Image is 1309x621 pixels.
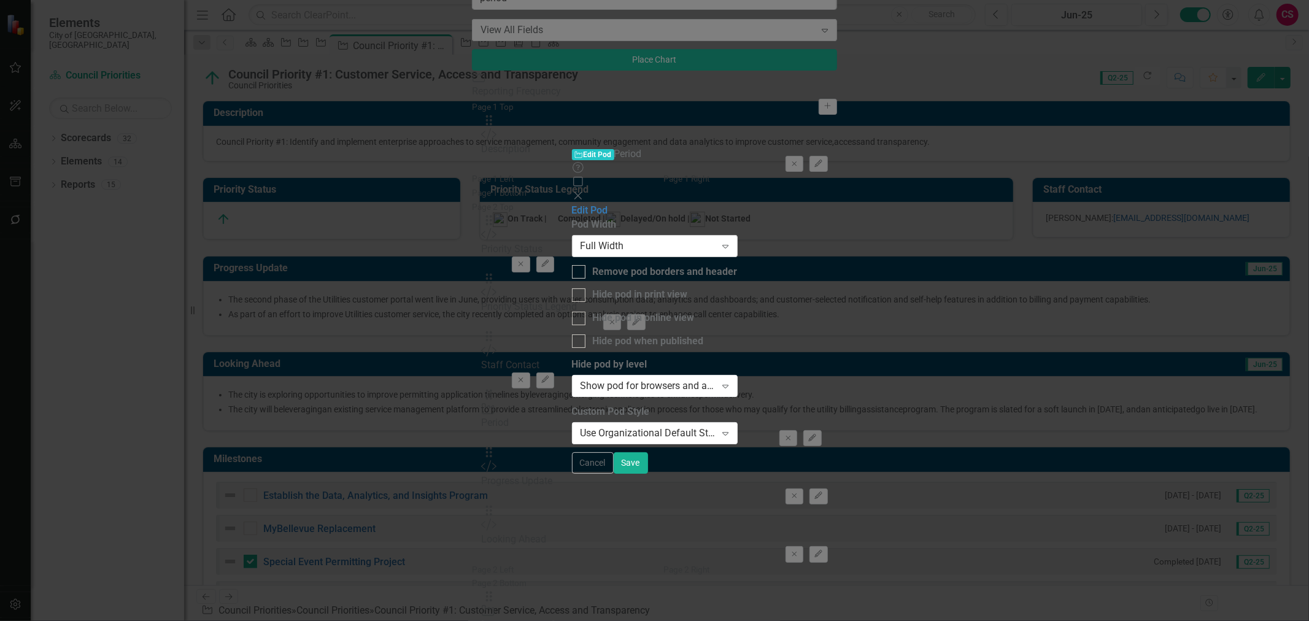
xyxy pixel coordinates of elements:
[614,148,642,160] span: Period
[593,265,738,279] div: Remove pod borders and header
[593,311,695,325] div: Hide pod in online view
[581,426,716,440] div: Use Organizational Default Style (Bellevue Blue)
[572,405,738,419] label: Custom Pod Style
[593,288,688,302] div: Hide pod in print view
[593,334,704,349] div: Hide pod when published
[614,452,648,474] button: Save
[572,218,738,232] label: Pod Width
[572,149,614,161] span: Edit Pod
[572,452,614,474] button: Cancel
[572,204,608,216] a: Edit Pod
[572,358,738,372] label: Hide pod by level
[581,239,716,253] div: Full Width
[581,379,716,393] div: Show pod for browsers and above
